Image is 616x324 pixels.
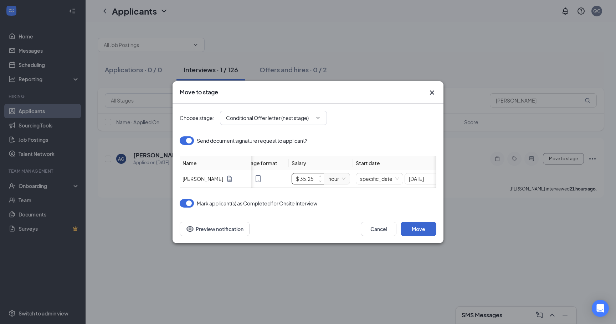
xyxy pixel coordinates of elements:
[180,88,218,96] h3: Move to stage
[409,175,446,183] input: Oct 1, 2025
[186,225,194,233] svg: Eye
[316,179,324,184] span: Decrease Value
[254,174,262,183] svg: MobileSms
[328,173,345,184] span: hour
[315,115,321,121] svg: ChevronDown
[316,173,324,179] span: Increase Value
[428,88,436,97] button: Close
[360,173,399,184] span: specific_date
[592,300,609,317] div: Open Intercom Messenger
[197,136,307,145] span: Send document signature request to applicant?
[401,222,436,236] button: Move
[197,199,317,208] span: Mark applicant(s) as Completed for Onsite Interview
[180,114,214,122] span: Choose stage :
[353,156,460,170] th: Start date
[428,88,436,97] svg: Cross
[289,156,353,170] th: Salary
[226,175,233,182] svg: Document
[180,156,251,170] th: Name
[235,156,289,170] th: Message format
[318,179,322,184] span: down
[180,222,250,236] button: Preview notificationEye
[361,222,396,236] button: Cancel
[183,175,223,183] span: [PERSON_NAME]
[318,174,322,178] span: up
